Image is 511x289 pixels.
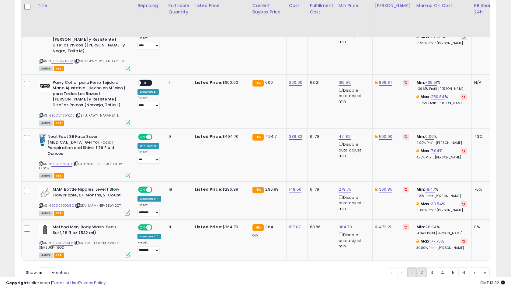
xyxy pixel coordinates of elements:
[54,173,64,178] span: FBA
[416,141,467,145] p: 0.00% Profit [PERSON_NAME]
[53,20,127,55] b: Pawy Collar para Perro Tejido a Mano Ajustable | Hecho en M?xico | para Todas Las Razas | [PERSON...
[151,134,161,140] span: OFF
[53,187,127,199] b: MAM Bottle Nipples, Level 1 Slow Flow Nipple, 0+ Months, 2-Count
[416,194,467,198] p: 9.81% Profit [PERSON_NAME]
[474,80,494,85] div: N/A
[195,186,222,192] b: Listed Price:
[425,224,436,230] a: 28.94
[339,87,368,104] div: Disable auto adjust min
[139,134,146,140] span: ON
[289,80,302,86] a: 200.00
[339,80,351,86] a: 199.99
[416,246,467,250] p: 30.80% Profit [PERSON_NAME]
[137,234,161,239] div: Amazon AI *
[137,96,161,110] div: Preset:
[339,224,352,230] a: 364.79
[39,66,53,71] span: All listings currently available for purchase on Amazon
[139,225,146,230] span: ON
[169,224,187,230] div: 11
[169,80,187,85] div: 1
[195,187,245,192] div: $296.99
[339,2,370,9] div: Min Price
[137,36,161,50] div: Preset:
[431,34,442,40] a: 32.60
[39,253,53,258] span: All listings currently available for purchase on Amazon
[151,225,161,230] span: OFF
[39,240,120,250] span: | SKU: METHOD-BDYWSH-SEASURF-18OZ
[427,267,437,278] a: 3
[379,80,392,86] a: 899.87
[416,34,467,46] div: %
[137,203,161,217] div: Preset:
[420,94,431,100] b: Max:
[484,270,486,276] span: »
[39,187,51,199] img: 41rUR3pYUfL._SL40_.jpg
[52,280,78,286] a: Terms of Use
[137,143,159,149] div: Win BuyBox
[51,240,73,246] a: B079NVHKF5
[39,211,53,216] span: All listings currently available for purchase on Amazon
[420,34,431,40] b: Max:
[195,134,245,139] div: $494.70
[54,253,64,258] span: FBA
[195,80,245,85] div: $600.00
[151,187,161,192] span: OFF
[51,203,74,208] a: B002EEO68C
[431,94,445,100] a: 250.84
[195,224,245,230] div: $364.79
[54,121,64,126] span: FBA
[339,231,368,249] div: Disable auto adjust min
[416,134,467,145] div: %
[265,134,276,139] span: 494.7
[39,20,130,71] div: ASIN:
[39,161,123,171] span: | SKU: NEATF-3B-FAC-ANTIP-1.76OZ
[169,2,189,15] div: Fulfillable Quantity
[474,2,496,15] div: BB Share 24h.
[265,80,273,85] span: 600
[416,80,467,91] div: %
[26,270,70,275] span: Show: entries
[310,80,331,85] div: 63.21
[195,2,247,9] div: Listed Price
[425,186,435,192] a: 18.47
[137,196,161,202] div: Amazon AI *
[420,238,431,244] b: Max:
[416,187,467,198] div: %
[137,240,161,254] div: Preset:
[75,113,119,118] span: | SKU: PAWY-NARANJA-L
[375,2,411,9] div: [PERSON_NAME]
[407,267,416,278] a: 1
[416,94,467,105] div: %
[448,267,458,278] a: 5
[310,224,331,230] div: 68.86
[6,280,28,286] strong: Copyright
[431,148,440,154] a: 7.04
[169,134,187,139] div: 9
[39,121,53,126] span: All listings currently available for purchase on Amazon
[39,173,53,178] span: All listings currently available for purchase on Amazon
[310,2,333,15] div: Fulfillment Cost
[339,194,368,212] div: Disable auto adjust min
[195,80,222,85] b: Listed Price:
[39,134,130,178] div: ASIN:
[169,187,187,192] div: 18
[195,224,222,230] b: Listed Price:
[39,187,130,215] div: ASIN:
[379,186,392,192] a: 300.85
[51,161,72,167] a: B00B5N1QFY
[416,80,426,85] b: Min:
[416,41,467,46] p: 16.95% Profit [PERSON_NAME]
[265,224,273,230] span: 364
[54,211,64,216] span: FBA
[339,186,351,192] a: 279.75
[420,148,431,154] b: Max:
[53,224,127,237] b: Method Men, Body Wash, Sea + Surf, 18 fl oz (532 ml)
[51,113,75,118] a: B0DV42WKD5
[289,2,305,9] div: Cost
[416,87,467,91] p: -39.61% Profit [PERSON_NAME]
[252,134,264,141] small: FBA
[480,280,505,286] span: 2025-08-14 13:32 GMT
[474,224,494,230] div: 0%
[54,66,64,71] span: FBA
[51,59,73,64] a: B0DV42JQTM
